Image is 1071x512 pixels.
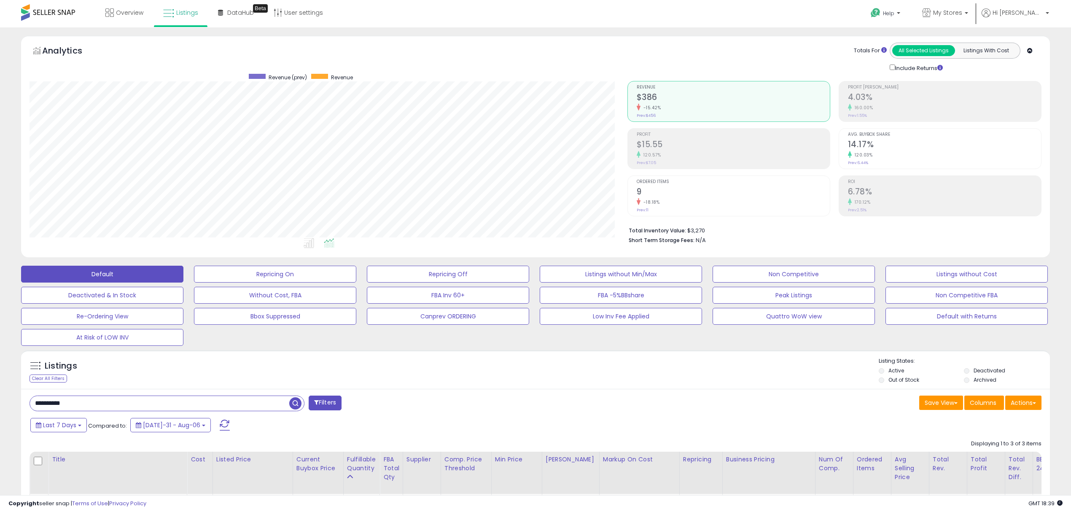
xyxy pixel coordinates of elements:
div: Cost [191,455,209,464]
i: Get Help [870,8,881,18]
button: Re-Ordering View [21,308,183,325]
th: The percentage added to the cost of goods (COGS) that forms the calculator for Min & Max prices. [599,452,679,494]
span: Hi [PERSON_NAME] [993,8,1043,17]
div: Clear All Filters [30,375,67,383]
span: Last 7 Days [43,421,76,429]
h2: 4.03% [848,92,1041,104]
span: Avg. Buybox Share [848,132,1041,137]
button: Listings without Cost [885,266,1048,283]
span: Ordered Items [637,180,830,184]
button: Default [21,266,183,283]
button: Listings With Cost [955,45,1017,56]
span: Overview [116,8,143,17]
label: Out of Stock [888,376,919,383]
button: Columns [964,396,1004,410]
small: 170.12% [852,199,871,205]
h2: 6.78% [848,187,1041,198]
h5: Listings [45,360,77,372]
button: Listings without Min/Max [540,266,702,283]
button: Last 7 Days [30,418,87,432]
button: FBA Inv 60+ [367,287,529,304]
div: Supplier [406,455,437,464]
button: Actions [1005,396,1041,410]
button: Repricing Off [367,266,529,283]
h2: 14.17% [848,140,1041,151]
label: Archived [974,376,996,383]
div: Business Pricing [726,455,812,464]
p: Listing States: [879,357,1050,365]
small: 160.00% [852,105,873,111]
button: FBA -5%BBshare [540,287,702,304]
button: Deactivated & In Stock [21,287,183,304]
div: Displaying 1 to 3 of 3 items [971,440,1041,448]
span: Listings [176,8,198,17]
small: 120.03% [852,152,873,158]
small: Prev: $456 [637,113,656,118]
a: Terms of Use [72,499,108,507]
h2: 9 [637,187,830,198]
div: seller snap | | [8,500,146,508]
small: Prev: 1.55% [848,113,867,118]
div: Listed Price [216,455,289,464]
span: N/A [696,236,706,244]
button: At Risk of LOW INV [21,329,183,346]
div: [PERSON_NAME] [546,455,596,464]
button: Without Cost, FBA [194,287,356,304]
button: Save View [919,396,963,410]
h2: $15.55 [637,140,830,151]
th: CSV column name: cust_attr_1_Supplier [403,452,441,494]
div: Repricing [683,455,719,464]
span: DataHub [227,8,254,17]
button: Default with Returns [885,308,1048,325]
b: Total Inventory Value: [629,227,686,234]
h5: Analytics [42,45,99,59]
div: Total Rev. Diff. [1009,455,1029,482]
span: 2025-08-15 18:39 GMT [1028,499,1063,507]
div: Current Buybox Price [296,455,340,473]
span: My Stores [933,8,962,17]
strong: Copyright [8,499,39,507]
small: -15.42% [640,105,661,111]
label: Deactivated [974,367,1005,374]
div: Totals For [854,47,887,55]
span: Revenue [637,85,830,90]
div: Include Returns [883,63,953,73]
div: Min Price [495,455,538,464]
a: Hi [PERSON_NAME] [982,8,1049,27]
button: [DATE]-31 - Aug-06 [130,418,211,432]
small: -18.18% [640,199,660,205]
button: Peak Listings [713,287,875,304]
b: Short Term Storage Fees: [629,237,694,244]
div: Num of Comp. [819,455,850,473]
div: BB Share 24h. [1036,455,1067,473]
button: All Selected Listings [892,45,955,56]
span: Profit [PERSON_NAME] [848,85,1041,90]
small: Prev: 11 [637,207,649,213]
button: Quattro WoW view [713,308,875,325]
span: ROI [848,180,1041,184]
div: Ordered Items [857,455,888,473]
div: Tooltip anchor [253,4,268,13]
button: Canprev ORDERING [367,308,529,325]
span: Help [883,10,894,17]
a: Privacy Policy [109,499,146,507]
li: $3,270 [629,225,1036,235]
small: 120.57% [640,152,661,158]
h2: $386 [637,92,830,104]
button: Low Inv Fee Applied [540,308,702,325]
div: Fulfillable Quantity [347,455,376,473]
span: Revenue [331,74,353,81]
div: Total Rev. [933,455,963,473]
span: [DATE]-31 - Aug-06 [143,421,200,429]
label: Active [888,367,904,374]
button: Filters [309,396,342,410]
button: Non Competitive FBA [885,287,1048,304]
div: Markup on Cost [603,455,676,464]
span: Profit [637,132,830,137]
button: Non Competitive [713,266,875,283]
small: Prev: 6.44% [848,160,868,165]
span: Columns [970,399,996,407]
div: FBA Total Qty [383,455,399,482]
div: Comp. Price Threshold [444,455,488,473]
a: Help [864,1,909,27]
